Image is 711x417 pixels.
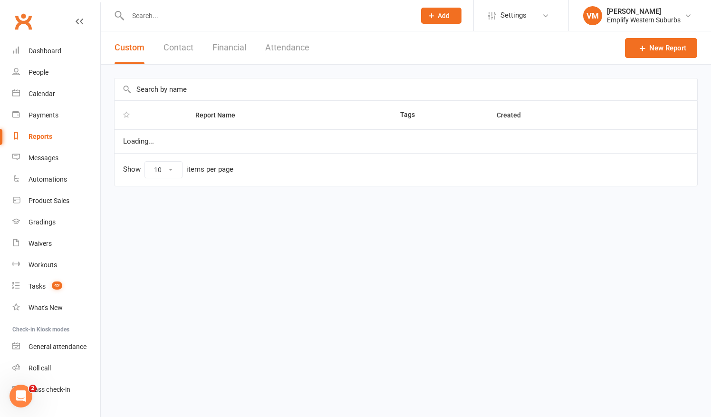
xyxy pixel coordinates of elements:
a: Tasks 42 [12,276,100,297]
div: Show [123,161,233,178]
a: Dashboard [12,40,100,62]
iframe: Intercom live chat [10,385,32,407]
button: Attendance [265,31,309,64]
td: Loading... [115,129,697,153]
div: Class check-in [29,386,70,393]
div: Gradings [29,218,56,226]
div: Payments [29,111,58,119]
div: Dashboard [29,47,61,55]
span: 42 [52,281,62,290]
div: [PERSON_NAME] [607,7,681,16]
div: Tasks [29,282,46,290]
a: New Report [625,38,697,58]
a: Calendar [12,83,100,105]
a: Workouts [12,254,100,276]
div: Emplify Western Suburbs [607,16,681,24]
a: Automations [12,169,100,190]
div: Reports [29,133,52,140]
a: What's New [12,297,100,319]
a: Payments [12,105,100,126]
span: Add [438,12,450,19]
span: Report Name [195,111,246,119]
div: Automations [29,175,67,183]
button: Created [497,109,531,121]
div: Waivers [29,240,52,247]
div: Messages [29,154,58,162]
a: Class kiosk mode [12,379,100,400]
span: 2 [29,385,37,392]
button: Add [421,8,461,24]
a: Clubworx [11,10,35,33]
button: Financial [212,31,246,64]
a: General attendance kiosk mode [12,336,100,358]
div: General attendance [29,343,86,350]
button: Report Name [195,109,246,121]
a: Reports [12,126,100,147]
span: Created [497,111,531,119]
input: Search by name [115,78,697,100]
a: Product Sales [12,190,100,212]
div: VM [583,6,602,25]
span: Settings [500,5,527,26]
div: Roll call [29,364,51,372]
div: Workouts [29,261,57,269]
a: Roll call [12,358,100,379]
div: Calendar [29,90,55,97]
a: Gradings [12,212,100,233]
input: Search... [125,9,409,22]
a: Waivers [12,233,100,254]
a: People [12,62,100,83]
div: People [29,68,48,76]
div: items per page [186,165,233,174]
th: Tags [392,101,488,129]
button: Custom [115,31,144,64]
div: What's New [29,304,63,311]
button: Contact [163,31,193,64]
a: Messages [12,147,100,169]
div: Product Sales [29,197,69,204]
